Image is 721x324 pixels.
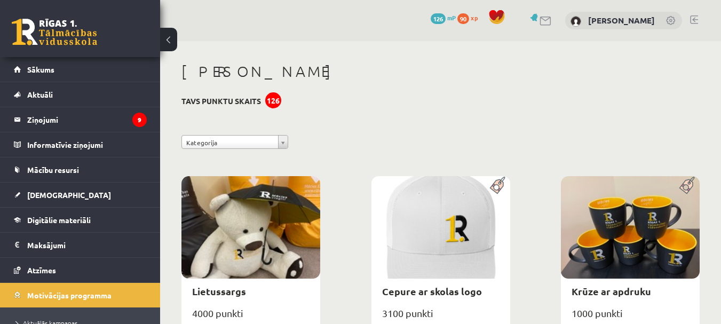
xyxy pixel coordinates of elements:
h3: Tavs punktu skaits [181,97,261,106]
a: Informatīvie ziņojumi [14,132,147,157]
a: Rīgas 1. Tālmācības vidusskola [12,19,97,45]
img: Savelijs Baranovs [571,16,581,27]
legend: Maksājumi [27,233,147,257]
img: Populāra prece [676,176,700,194]
span: xp [471,13,478,22]
span: mP [447,13,456,22]
span: Sākums [27,65,54,74]
a: Cepure ar skolas logo [382,285,482,297]
a: Motivācijas programma [14,283,147,307]
span: Aktuāli [27,90,53,99]
a: Aktuāli [14,82,147,107]
span: 126 [431,13,446,24]
span: 90 [457,13,469,24]
a: Atzīmes [14,258,147,282]
legend: Ziņojumi [27,107,147,132]
a: Maksājumi [14,233,147,257]
legend: Informatīvie ziņojumi [27,132,147,157]
a: 126 mP [431,13,456,22]
span: Mācību resursi [27,165,79,175]
a: Digitālie materiāli [14,208,147,232]
span: Motivācijas programma [27,290,112,300]
a: Mācību resursi [14,157,147,182]
a: 90 xp [457,13,483,22]
a: Ziņojumi9 [14,107,147,132]
div: 126 [265,92,281,108]
a: [PERSON_NAME] [588,15,655,26]
a: Kategorija [181,135,288,149]
a: [DEMOGRAPHIC_DATA] [14,183,147,207]
span: [DEMOGRAPHIC_DATA] [27,190,111,200]
a: Sākums [14,57,147,82]
a: Lietussargs [192,285,246,297]
i: 9 [132,113,147,127]
h1: [PERSON_NAME] [181,62,700,81]
a: Krūze ar apdruku [572,285,651,297]
img: Populāra prece [486,176,510,194]
span: Kategorija [186,136,274,149]
span: Digitālie materiāli [27,215,91,225]
span: Atzīmes [27,265,56,275]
